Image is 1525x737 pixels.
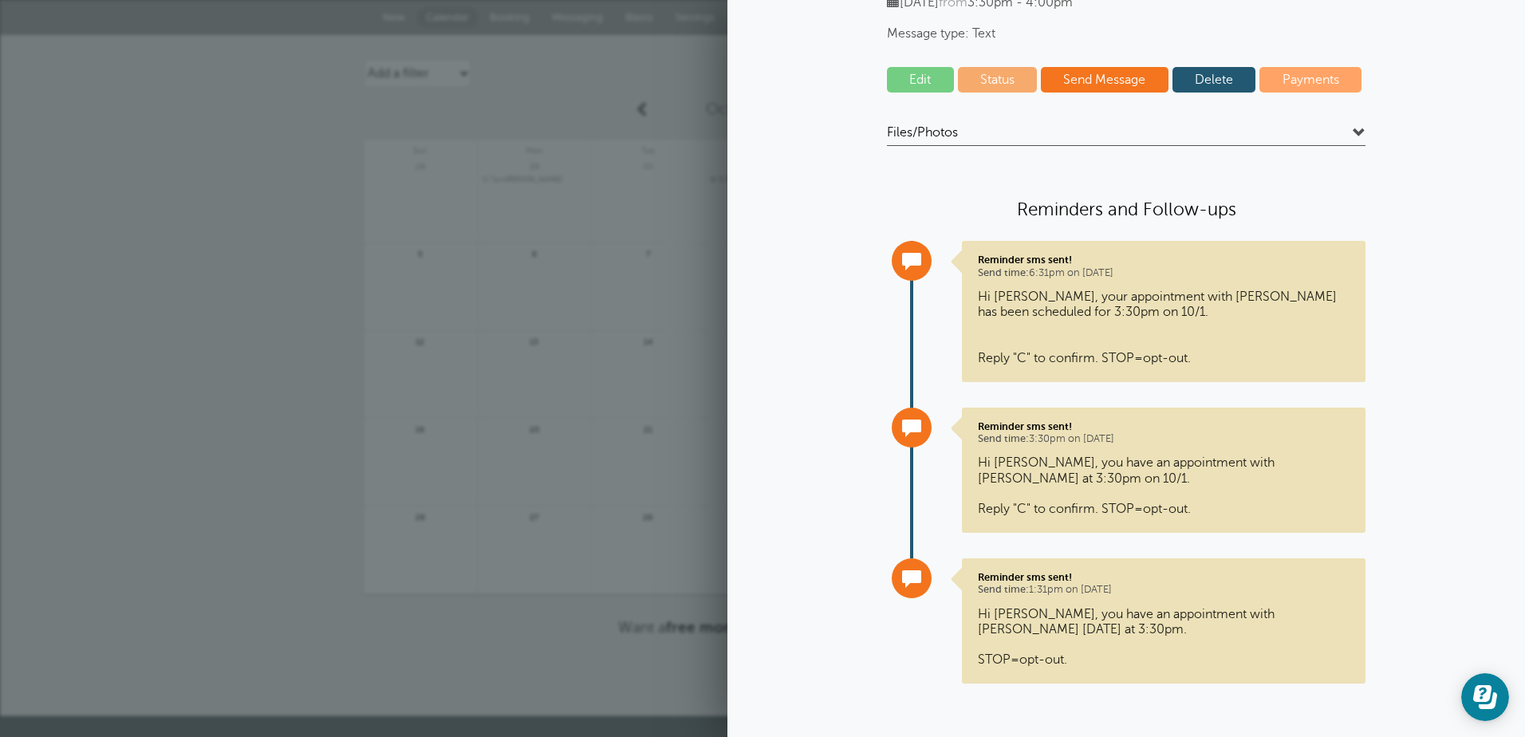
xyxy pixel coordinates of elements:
span: Confirmed. Changing the appointment date will unconfirm the appointment. [710,175,715,182]
a: Calendar [416,7,479,28]
span: Send time: [978,433,1029,444]
a: Edit [887,67,954,93]
span: 13 [527,335,542,347]
span: Teri Hanson [483,175,586,184]
span: Files/Photos [887,124,958,140]
span: October [706,100,766,118]
span: Wed [705,140,818,156]
span: Giovanna Jones [710,175,814,184]
span: Settings [676,11,715,23]
span: 29 [527,160,542,171]
span: 19 [413,423,428,435]
span: 28 [640,510,655,522]
span: 21 [640,423,655,435]
iframe: Resource center [1461,673,1509,721]
p: Hi [PERSON_NAME], you have an appointment with [PERSON_NAME] [DATE] at 3:30pm. STOP=opt-out. [978,607,1350,668]
a: Send Message [1041,67,1168,93]
p: 3:30pm on [DATE] [978,420,1350,446]
strong: free month [666,619,748,636]
span: 14 [640,335,655,347]
span: 27 [527,510,542,522]
span: 30 [640,160,655,171]
h4: Reminders and Follow-ups [887,198,1365,221]
a: 7pm[PERSON_NAME] [483,175,586,184]
span: 26 [413,510,428,522]
span: Blasts [625,11,653,23]
span: 12 [413,335,428,347]
span: Booking [490,11,530,23]
span: Tue [592,140,705,156]
a: 3:30pm[PERSON_NAME] [710,175,814,184]
span: 7pm [491,175,505,183]
span: 6 [527,247,542,259]
a: Delete [1172,67,1256,93]
strong: Reminder sms sent! [978,571,1072,583]
strong: Reminder sms sent! [978,254,1072,266]
span: Sun [364,140,477,156]
p: Want a ? [364,618,1161,636]
p: 6:31pm on [DATE] [978,254,1350,279]
a: October 2025 [660,92,865,127]
strong: Reminder sms sent! [978,420,1072,432]
a: Status [958,67,1038,93]
span: Message type: Text [887,26,1365,41]
p: 1:31pm on [DATE] [978,571,1350,597]
span: 7 [640,247,655,259]
a: Payments [1259,67,1361,93]
span: 5 [413,247,428,259]
p: Hi [PERSON_NAME], your appointment with [PERSON_NAME] has been scheduled for 3:30pm on 10/1. Repl... [978,290,1350,366]
span: 20 [527,423,542,435]
span: Calendar [426,11,469,23]
span: Mon [478,140,591,156]
span: 3:30pm [719,175,744,183]
span: Send time: [978,267,1029,278]
p: Hi [PERSON_NAME], you have an appointment with [PERSON_NAME] at 3:30pm on 10/1. Reply "C" to conf... [978,455,1350,517]
span: Send time: [978,584,1029,595]
span: New [383,11,405,23]
span: Messaging [552,11,603,23]
span: 28 [413,160,428,171]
